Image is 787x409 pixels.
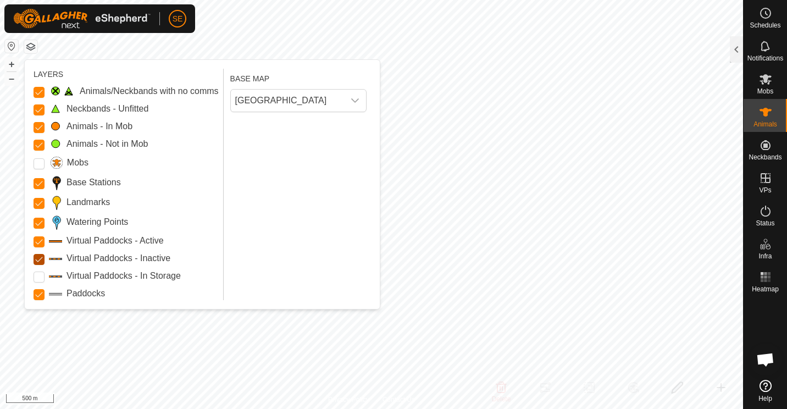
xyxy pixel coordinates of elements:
label: Base Stations [66,176,121,189]
label: Animals - In Mob [66,120,132,133]
span: Notifications [747,55,783,62]
img: Gallagher Logo [13,9,151,29]
a: Help [744,375,787,406]
label: Virtual Paddocks - In Storage [66,269,181,283]
span: Mobs [757,88,773,95]
button: – [5,72,18,85]
button: Reset Map [5,40,18,53]
label: Animals - Not in Mob [66,137,148,151]
label: Animals/Neckbands with no comms [80,85,219,98]
button: + [5,58,18,71]
label: Mobs [67,156,88,169]
div: Open chat [749,343,782,376]
label: Neckbands - Unfitted [66,102,148,115]
span: Schedules [750,22,780,29]
div: dropdown trigger [344,90,366,112]
span: VPs [759,187,771,194]
span: Neckbands [749,154,782,161]
div: BASE MAP [230,69,367,85]
span: SE [173,13,183,25]
label: Virtual Paddocks - Active [66,234,164,247]
label: Watering Points [66,215,128,229]
span: Help [758,395,772,402]
button: Map Layers [24,40,37,53]
label: Landmarks [66,196,110,209]
a: Privacy Policy [328,395,369,405]
div: LAYERS [34,69,219,80]
label: Paddocks [66,287,105,300]
span: New Zealand [231,90,344,112]
label: Virtual Paddocks - Inactive [66,252,170,265]
span: Animals [753,121,777,128]
span: Infra [758,253,772,259]
span: Status [756,220,774,226]
span: Heatmap [752,286,779,292]
a: Contact Us [383,395,415,405]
